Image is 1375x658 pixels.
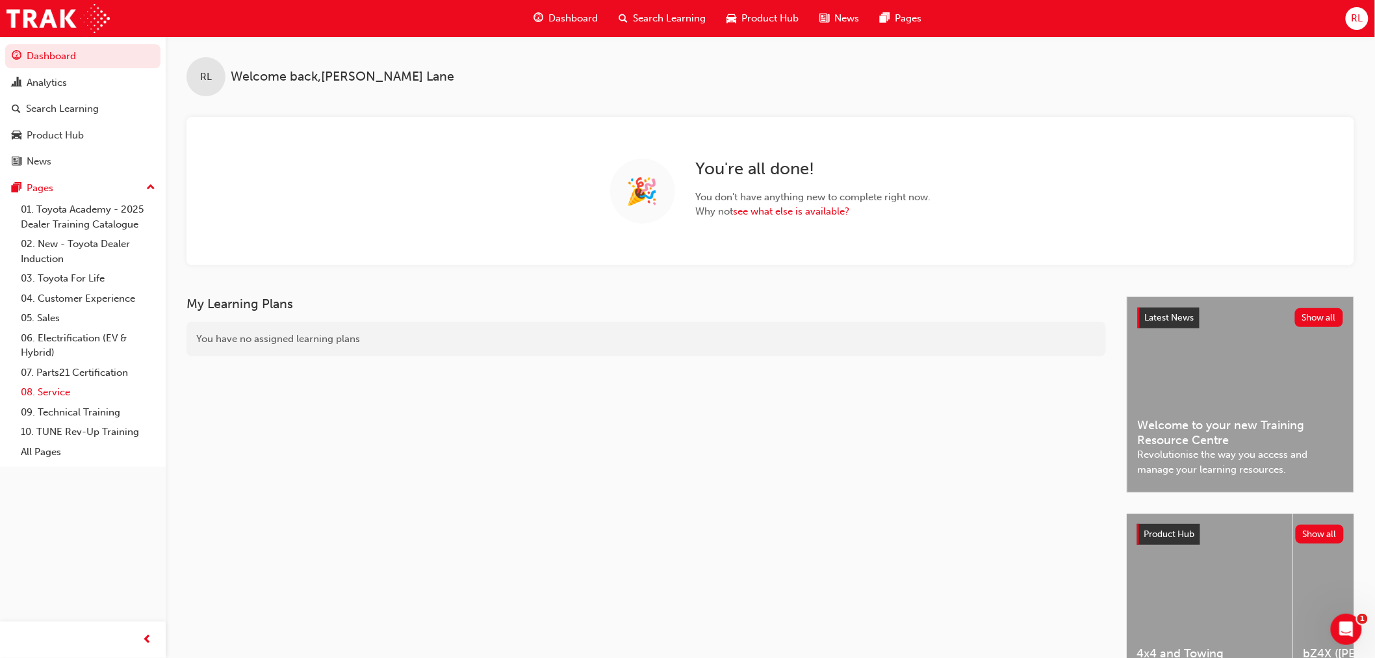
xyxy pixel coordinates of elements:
[870,5,932,32] a: pages-iconPages
[186,296,1106,311] h3: My Learning Plans
[1144,529,1195,540] span: Product Hub
[1331,614,1362,645] iframe: Intercom live chat
[609,5,717,32] a: search-iconSearch Learning
[12,103,21,115] span: search-icon
[16,289,161,309] a: 04. Customer Experience
[1346,7,1369,30] button: RL
[810,5,870,32] a: news-iconNews
[12,183,21,194] span: pages-icon
[1138,418,1343,447] span: Welcome to your new Training Resource Centre
[27,75,67,90] div: Analytics
[626,184,659,199] span: 🎉
[143,632,153,648] span: prev-icon
[820,10,830,27] span: news-icon
[1138,308,1343,328] a: Latest NewsShow all
[734,205,850,217] a: see what else is available?
[16,363,161,383] a: 07. Parts21 Certification
[619,10,628,27] span: search-icon
[1351,11,1363,26] span: RL
[16,402,161,423] a: 09. Technical Training
[5,97,161,121] a: Search Learning
[5,176,161,200] button: Pages
[231,70,454,85] span: Welcome back , [PERSON_NAME] Lane
[16,308,161,328] a: 05. Sales
[1127,296,1354,493] a: Latest NewsShow allWelcome to your new Training Resource CentreRevolutionise the way you access a...
[5,42,161,176] button: DashboardAnalyticsSearch LearningProduct HubNews
[696,204,931,219] span: Why not
[634,11,706,26] span: Search Learning
[146,179,155,196] span: up-icon
[5,150,161,174] a: News
[696,190,931,205] span: You don ' t have anything new to complete right now.
[5,124,161,148] a: Product Hub
[835,11,860,26] span: News
[12,51,21,62] span: guage-icon
[6,4,110,33] img: Trak
[1296,525,1344,544] button: Show all
[895,11,922,26] span: Pages
[16,269,161,289] a: 03. Toyota For Life
[1145,312,1194,323] span: Latest News
[742,11,799,26] span: Product Hub
[534,10,544,27] span: guage-icon
[12,156,21,168] span: news-icon
[27,154,51,169] div: News
[16,328,161,363] a: 06. Electrification (EV & Hybrid)
[200,70,212,85] span: RL
[16,234,161,269] a: 02. New - Toyota Dealer Induction
[16,442,161,462] a: All Pages
[16,422,161,442] a: 10. TUNE Rev-Up Training
[717,5,810,32] a: car-iconProduct Hub
[27,181,53,196] div: Pages
[549,11,598,26] span: Dashboard
[26,101,99,116] div: Search Learning
[524,5,609,32] a: guage-iconDashboard
[16,200,161,234] a: 01. Toyota Academy - 2025 Dealer Training Catalogue
[12,77,21,89] span: chart-icon
[1137,524,1344,545] a: Product HubShow all
[16,382,161,402] a: 08. Service
[5,71,161,95] a: Analytics
[12,130,21,142] span: car-icon
[5,44,161,68] a: Dashboard
[727,10,737,27] span: car-icon
[696,159,931,179] h2: You ' re all done!
[1357,614,1368,624] span: 1
[1138,447,1343,477] span: Revolutionise the way you access and manage your learning resources.
[186,322,1106,356] div: You have no assigned learning plans
[27,128,84,143] div: Product Hub
[880,10,890,27] span: pages-icon
[1295,308,1344,327] button: Show all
